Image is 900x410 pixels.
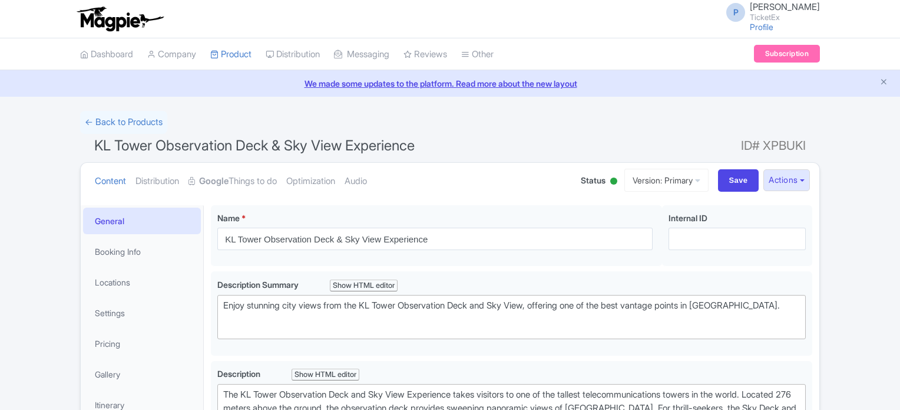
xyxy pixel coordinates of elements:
[83,269,201,296] a: Locations
[147,38,196,71] a: Company
[345,163,367,200] a: Audio
[718,169,759,192] input: Save
[83,330,201,357] a: Pricing
[83,208,201,234] a: General
[334,38,389,71] a: Messaging
[80,111,167,134] a: ← Back to Products
[223,299,800,326] div: Enjoy stunning city views from the KL Tower Observation Deck and Sky View, offering one of the be...
[330,280,398,292] div: Show HTML editor
[750,22,773,32] a: Profile
[292,369,359,381] div: Show HTML editor
[94,137,415,154] span: KL Tower Observation Deck & Sky View Experience
[83,238,201,265] a: Booking Info
[461,38,494,71] a: Other
[763,169,810,191] button: Actions
[608,173,620,191] div: Active
[210,38,252,71] a: Product
[83,361,201,388] a: Gallery
[741,134,806,158] span: ID# XPBUKI
[266,38,320,71] a: Distribution
[217,280,300,290] span: Description Summary
[750,1,820,12] span: [PERSON_NAME]
[754,45,820,63] a: Subscription
[669,213,707,223] span: Internal ID
[624,169,709,192] a: Version: Primary
[750,14,820,21] small: TicketEx
[217,369,262,379] span: Description
[217,213,240,223] span: Name
[7,77,893,90] a: We made some updates to the platform. Read more about the new layout
[199,175,229,188] strong: Google
[95,163,126,200] a: Content
[135,163,179,200] a: Distribution
[719,2,820,21] a: P [PERSON_NAME] TicketEx
[726,3,745,22] span: P
[286,163,335,200] a: Optimization
[403,38,447,71] a: Reviews
[879,76,888,90] button: Close announcement
[188,163,277,200] a: GoogleThings to do
[80,38,133,71] a: Dashboard
[83,300,201,326] a: Settings
[581,174,605,186] span: Status
[74,6,166,32] img: logo-ab69f6fb50320c5b225c76a69d11143b.png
